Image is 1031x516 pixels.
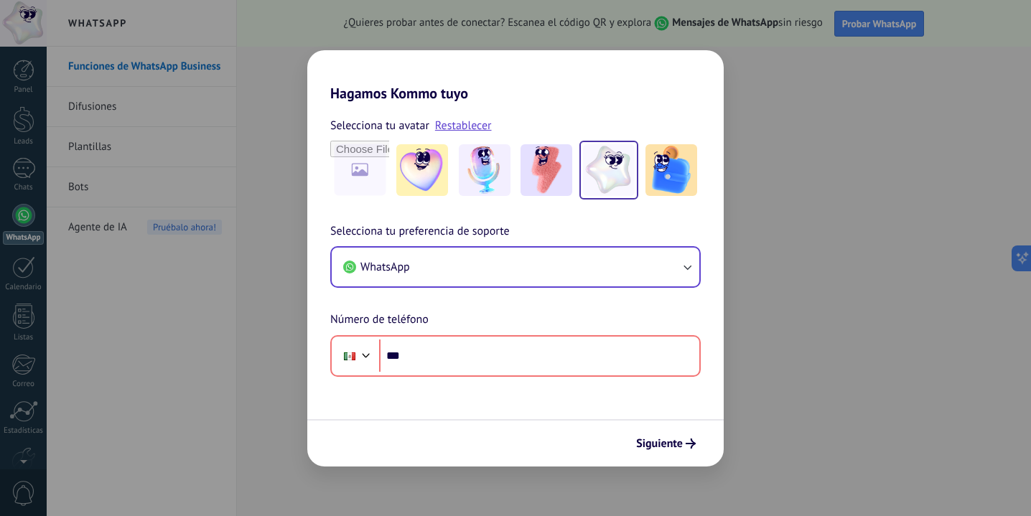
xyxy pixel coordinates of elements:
button: WhatsApp [332,248,699,286]
h2: Hagamos Kommo tuyo [307,50,724,102]
img: -2.jpeg [459,144,510,196]
img: -1.jpeg [396,144,448,196]
img: -3.jpeg [521,144,572,196]
button: Siguiente [630,431,702,456]
div: Mexico: + 52 [336,341,363,371]
span: Selecciona tu avatar [330,116,429,135]
img: -4.jpeg [583,144,635,196]
img: -5.jpeg [645,144,697,196]
span: Selecciona tu preferencia de soporte [330,222,510,241]
span: Siguiente [636,438,683,449]
span: Número de teléfono [330,311,429,329]
span: WhatsApp [360,260,410,274]
a: Restablecer [435,118,492,133]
